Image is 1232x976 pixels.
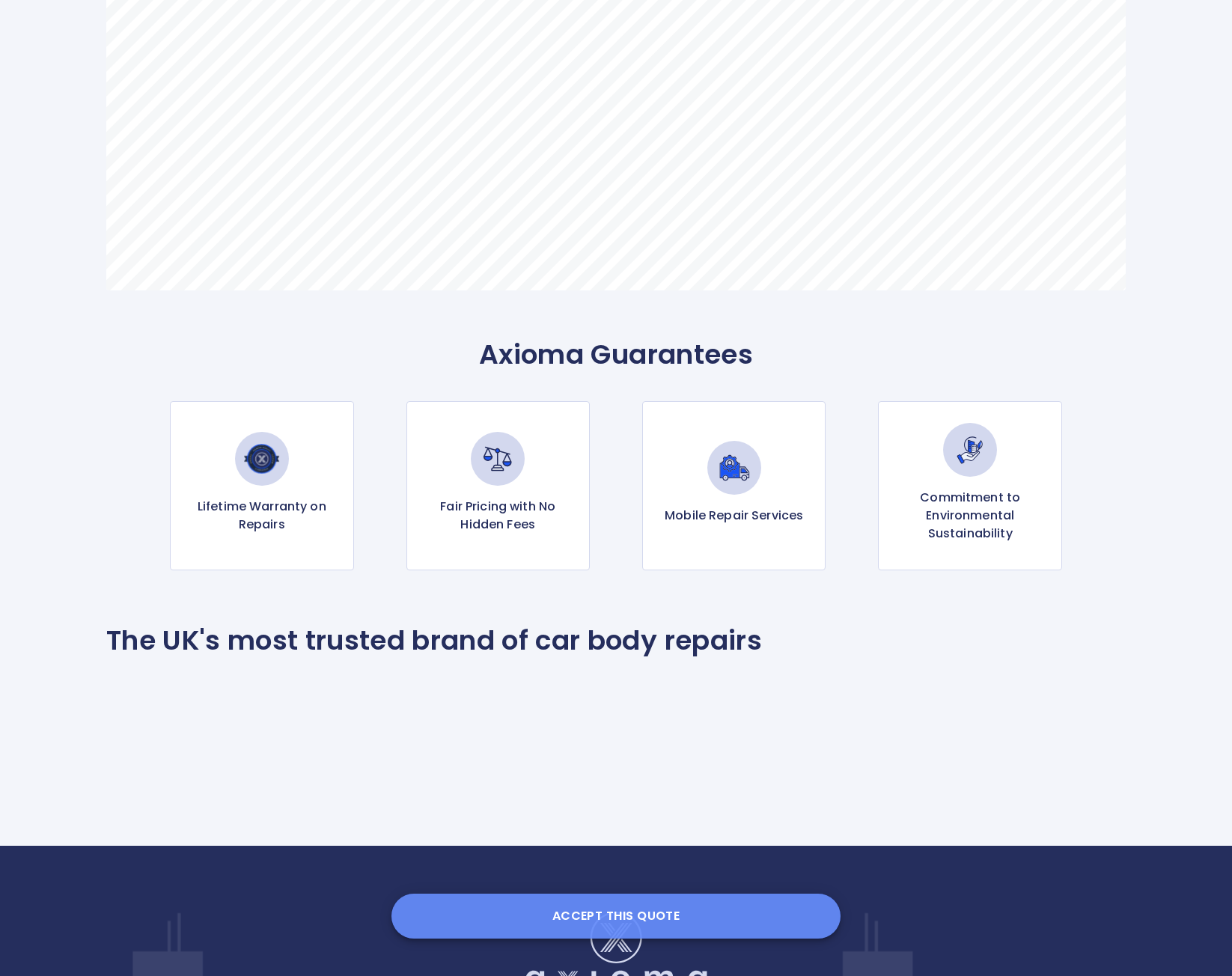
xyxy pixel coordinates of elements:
p: Commitment to Environmental Sustainability [891,489,1049,543]
p: Axioma Guarantees [106,338,1126,371]
p: Mobile Repair Services [665,507,803,525]
img: Lifetime Warranty on Repairs [235,432,289,486]
p: Lifetime Warranty on Repairs [183,498,341,534]
iframe: Customer reviews powered by Trustpilot [106,681,1126,786]
img: Mobile Repair Services [707,441,761,495]
p: The UK's most trusted brand of car body repairs [106,624,762,657]
img: Commitment to Environmental Sustainability [943,423,997,477]
button: Accept this Quote [391,894,841,939]
img: Fair Pricing with No Hidden Fees [471,432,525,486]
p: Fair Pricing with No Hidden Fees [419,498,577,534]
